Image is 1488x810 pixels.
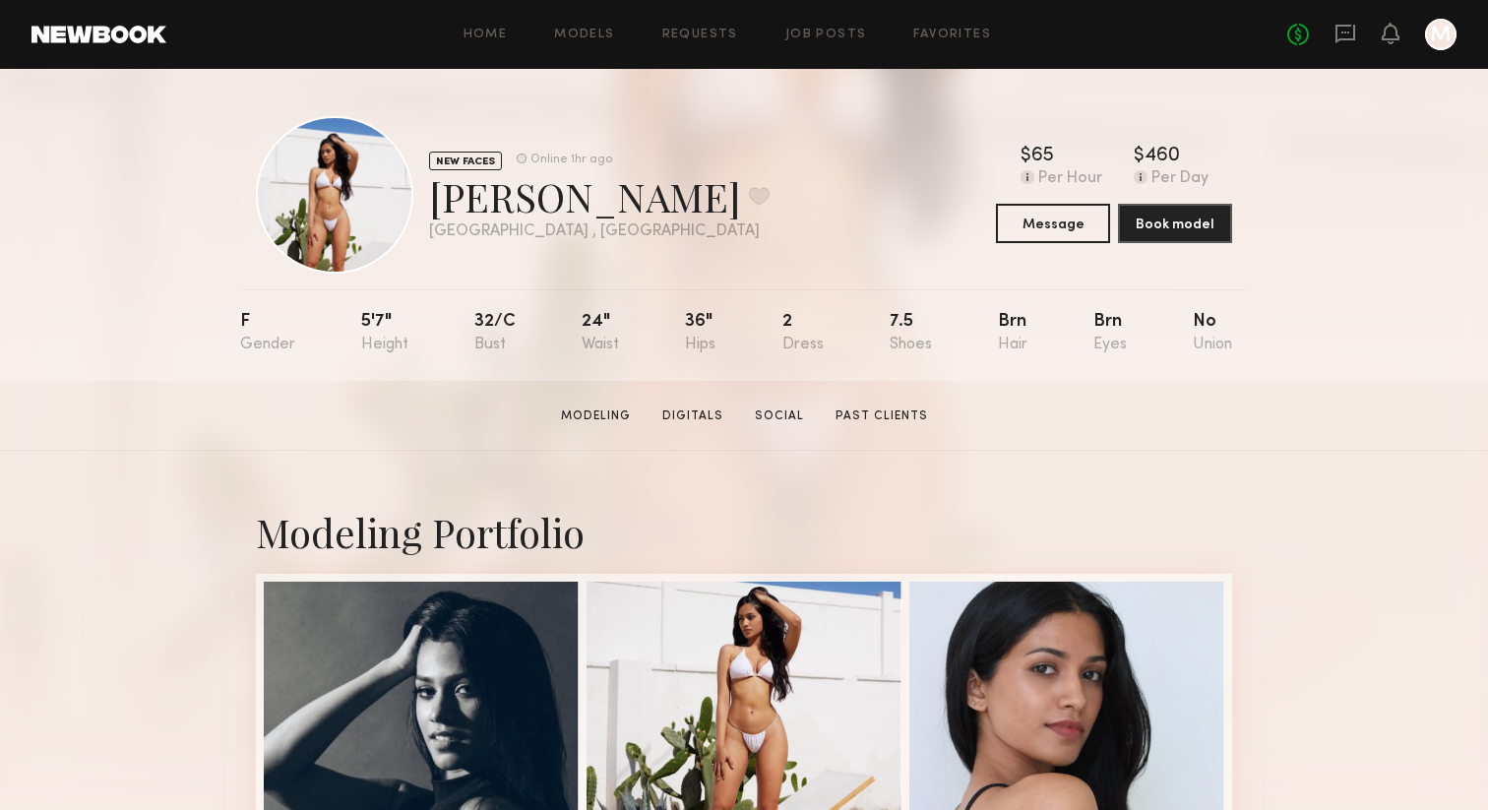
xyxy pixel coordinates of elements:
a: Past Clients [828,407,936,425]
div: No [1193,313,1232,353]
a: Job Posts [785,29,867,41]
a: Requests [662,29,738,41]
div: Online 1hr ago [530,154,612,166]
a: Digitals [654,407,731,425]
div: Per Hour [1038,170,1102,188]
div: 7.5 [890,313,932,353]
div: Brn [1093,313,1127,353]
button: Book model [1118,204,1232,243]
div: 460 [1145,147,1180,166]
div: Brn [998,313,1027,353]
button: Message [996,204,1110,243]
div: 36" [685,313,715,353]
div: Modeling Portfolio [256,506,1232,558]
a: Home [464,29,508,41]
div: NEW FACES [429,152,502,170]
div: $ [1134,147,1145,166]
div: Per Day [1151,170,1209,188]
div: 65 [1031,147,1054,166]
div: $ [1021,147,1031,166]
a: Social [747,407,812,425]
div: 2 [782,313,824,353]
div: [GEOGRAPHIC_DATA] , [GEOGRAPHIC_DATA] [429,223,770,240]
div: 5'7" [361,313,408,353]
div: F [240,313,295,353]
div: [PERSON_NAME] [429,170,770,222]
a: M [1425,19,1457,50]
a: Modeling [553,407,639,425]
a: Models [554,29,614,41]
div: 32/c [474,313,516,353]
div: 24" [582,313,619,353]
a: Favorites [913,29,991,41]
